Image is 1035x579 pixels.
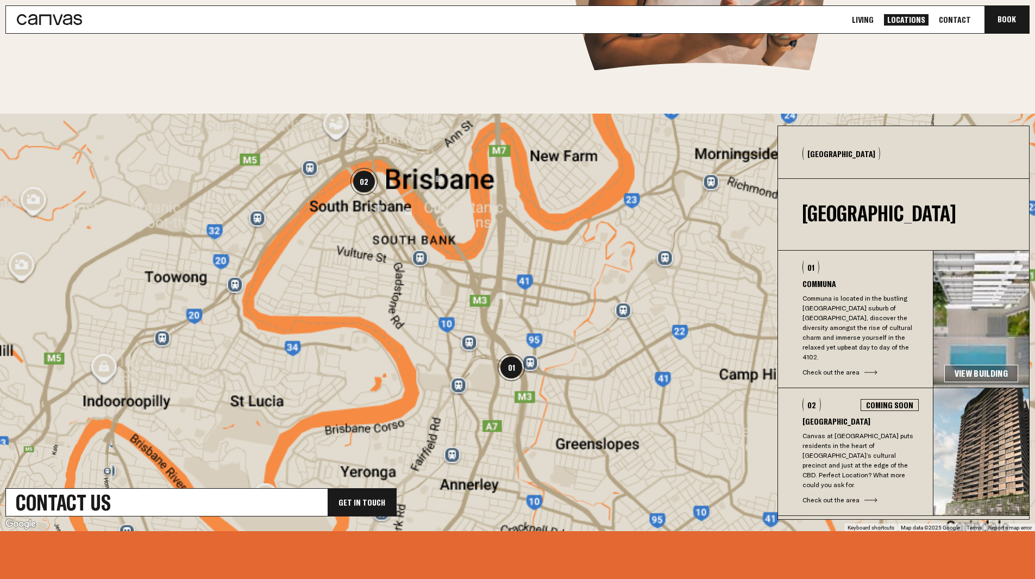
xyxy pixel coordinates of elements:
[802,147,880,160] button: [GEOGRAPHIC_DATA]
[3,517,39,531] a: Open this area in Google Maps (opens a new window)
[802,398,821,412] div: 02
[778,516,1029,577] div: More [GEOGRAPHIC_DATA] & [GEOGRAPHIC_DATA] Locations coming soon
[984,6,1029,33] button: Book
[944,365,1018,382] a: View Building
[848,524,894,532] button: Keyboard shortcuts
[849,14,877,26] a: Living
[802,294,919,362] p: Communa is located in the bustling [GEOGRAPHIC_DATA] suburb of [GEOGRAPHIC_DATA], discover the di...
[861,399,919,411] div: Coming Soon
[802,417,919,426] h3: [GEOGRAPHIC_DATA]
[802,495,919,505] div: Check out the area
[350,168,378,195] div: 02
[933,251,1029,388] img: 67b7cc4d9422ff3188516097c9650704bc7da4d7-3375x1780.jpg
[901,525,960,531] span: Map data ©2025 Google
[5,488,397,516] a: Contact UsGet In Touch
[778,388,933,515] button: 02Coming Soon[GEOGRAPHIC_DATA]Canvas at [GEOGRAPHIC_DATA] puts residents in the heart of [GEOGRAP...
[328,489,396,516] div: Get In Touch
[967,525,982,531] a: Terms
[936,14,974,26] a: Contact
[884,14,929,26] a: Locations
[802,431,919,490] p: Canvas at [GEOGRAPHIC_DATA] puts residents in the heart of [GEOGRAPHIC_DATA]’s cultural precinct ...
[778,251,933,388] button: 01CommunaCommuna is located in the bustling [GEOGRAPHIC_DATA] suburb of [GEOGRAPHIC_DATA], discov...
[802,279,919,288] h3: Communa
[933,388,1029,515] img: e00625e3674632ab53fb0bd06b8ba36b178151b1-356x386.jpg
[498,354,525,381] div: 01
[3,517,39,531] img: Google
[988,525,1032,531] a: Report a map error
[802,368,919,377] div: Check out the area
[802,260,819,274] div: 01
